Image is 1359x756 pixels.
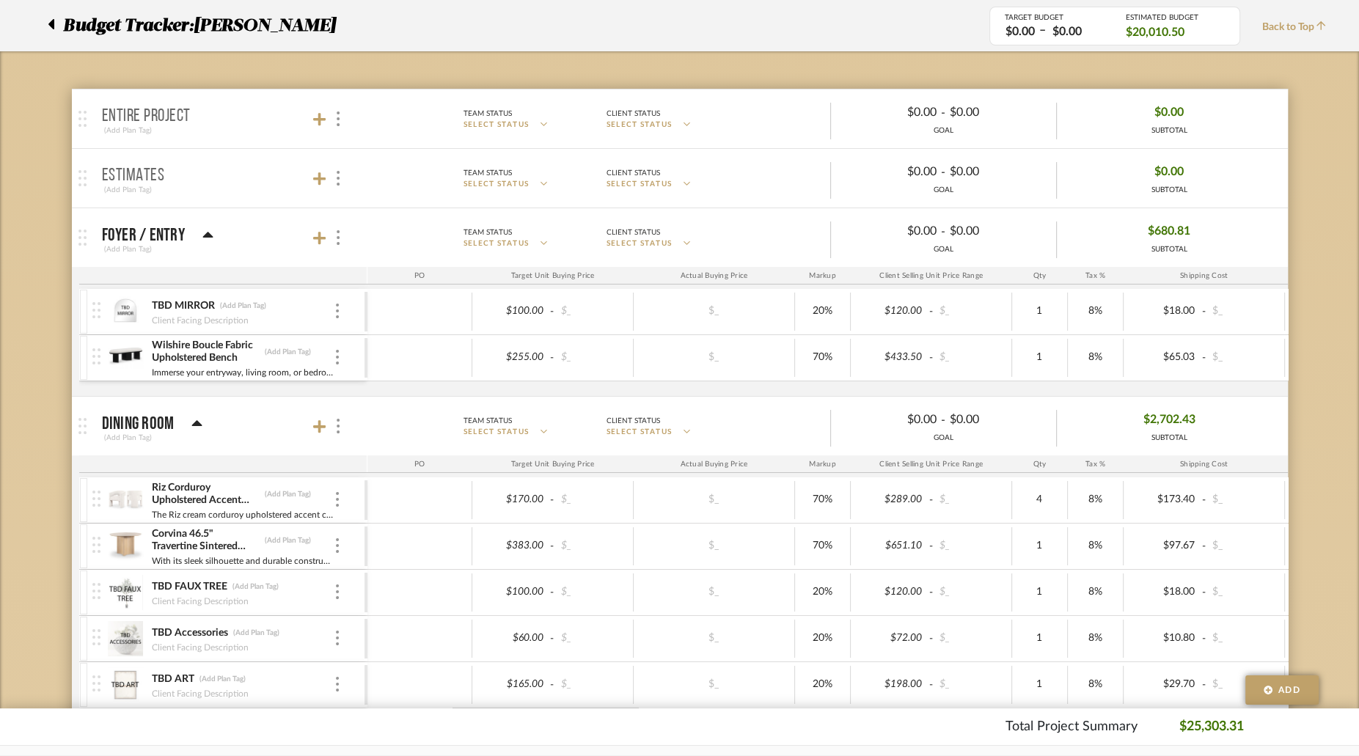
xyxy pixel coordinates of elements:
mat-expansion-panel-header: Foyer / Entry(Add Plan Tag)Team StatusSELECT STATUSClient StatusSELECT STATUS$0.00-$0.00GOAL$680.... [72,208,1288,267]
div: $_ [673,347,754,368]
div: Client Selling Unit Price Range [851,455,1012,473]
div: GOAL [831,433,1056,444]
img: grip.svg [78,418,87,434]
div: Client Status [607,166,660,180]
span: SELECT STATUS [464,179,530,190]
div: $173.40 [1128,489,1200,510]
span: SELECT STATUS [607,238,673,249]
div: TBD MIRROR [151,299,216,313]
p: Foyer / Entry [102,227,185,244]
img: 3dots-v.svg [337,171,340,186]
img: 3dots-v.svg [336,677,339,691]
div: $198.00 [855,674,927,695]
div: 1 [1016,628,1063,649]
div: Tax % [1068,455,1124,473]
span: - [941,104,945,122]
div: $18.00 [1128,301,1200,322]
span: - [548,631,557,646]
div: $433.50 [855,347,927,368]
div: (Add Plan Tag) [102,243,154,256]
div: PO [367,267,472,285]
div: (Add Plan Tag) [264,347,312,357]
div: $_ [1208,489,1280,510]
img: 2fc5d812-fee1-49e6-ae42-2665cb038eb4_50x50.jpg [108,340,144,375]
div: ESTIMATED BUDGET [1126,13,1225,22]
div: 1 [1016,581,1063,603]
mat-expansion-panel-header: Dining Room(Add Plan Tag)Team StatusSELECT STATUSClient StatusSELECT STATUS$0.00-$0.00GOAL$2,702.... [72,397,1288,455]
div: 1 [1016,301,1063,322]
div: $_ [673,489,754,510]
div: $29.70 [1128,674,1200,695]
div: $_ [1208,347,1280,368]
div: SUBTOTAL [1148,244,1190,255]
div: Markup [795,455,851,473]
div: $72.00 [855,628,927,649]
span: $680.81 [1148,220,1190,243]
span: - [1199,493,1208,507]
div: 8% [1072,581,1118,603]
div: $255.00 [477,347,549,368]
div: Riz Corduroy Upholstered Accent Chair / Dining Chair [151,481,260,507]
img: 3dots-v.svg [337,419,340,433]
p: [PERSON_NAME] [194,12,343,39]
div: Target Unit Buying Price [472,267,634,285]
img: vertical-grip.svg [92,675,100,691]
div: $0.00 [843,408,941,431]
div: GOAL [831,244,1056,255]
div: $120.00 [855,581,927,603]
div: 8% [1072,535,1118,557]
span: - [926,631,935,646]
div: 1 [1016,347,1063,368]
div: Foyer / Entry(Add Plan Tag)Team StatusSELECT STATUSClient StatusSELECT STATUS$0.00-$0.00GOAL$680.... [79,267,1288,396]
div: (Add Plan Tag) [232,628,280,638]
div: $0.00 [945,161,1044,183]
p: Estimates [102,167,165,185]
span: - [1199,351,1208,365]
div: $_ [673,628,754,649]
div: $_ [1208,674,1280,695]
div: TBD Accessories [151,626,229,640]
div: SUBTOTAL [1151,125,1187,136]
div: $0.00 [945,408,1044,431]
div: Ship. Markup % [1285,455,1356,473]
p: Entire Project [102,108,191,125]
div: 20% [799,628,846,649]
div: SUBTOTAL [1151,185,1187,196]
div: Client Status [607,226,660,239]
span: $2,702.43 [1143,408,1195,431]
img: vertical-grip.svg [92,583,100,599]
div: $_ [673,535,754,557]
span: - [1199,304,1208,319]
div: PO [367,455,472,473]
div: $0.00 [1048,23,1086,40]
span: SELECT STATUS [607,120,673,131]
div: Qty [1012,455,1068,473]
div: 20% [799,674,846,695]
span: $0.00 [1154,161,1184,183]
div: $60.00 [477,628,549,649]
img: 3dots-v.svg [337,230,340,245]
div: $0.00 [945,101,1044,124]
div: Immerse your entryway, living room, or bedroom in elegance with our stunning cream Wilshire boucl... [151,365,334,380]
span: - [926,539,935,554]
div: The Riz cream corduroy upholstered accent chair offers a modern twist on classic comfort. Crafted... [151,507,334,522]
div: $_ [1208,535,1280,557]
div: (Add Plan Tag) [219,301,267,311]
span: – [1039,22,1046,40]
img: vertical-grip.svg [92,491,100,507]
button: Add [1245,675,1319,705]
span: - [1199,539,1208,554]
img: 3e49cb6a-9ca3-4790-ad92-b47b8b92ff22_50x50.jpg [108,294,144,329]
div: Tax % [1068,267,1124,285]
div: GOAL [831,125,1056,136]
span: - [548,493,557,507]
div: 8% [1072,674,1118,695]
span: SELECT STATUS [464,120,530,131]
span: - [548,539,557,554]
p: $25,303.31 [1179,717,1244,737]
span: - [926,585,935,600]
img: 3dots-v.svg [336,350,339,364]
div: Team Status [464,166,512,180]
img: vertical-grip.svg [92,348,100,364]
div: $_ [557,489,629,510]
